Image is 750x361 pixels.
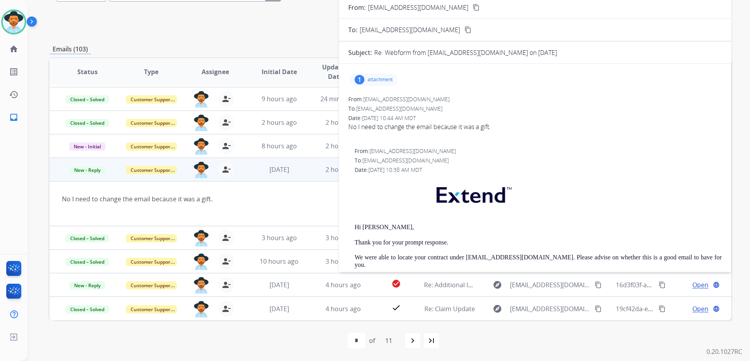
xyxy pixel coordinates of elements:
span: 3 hours ago [326,257,361,266]
p: 0.20.1027RC [706,347,742,356]
span: 24 minutes ago [320,95,366,103]
div: No I need to change the email because it was a gift. [62,194,591,204]
span: [DATE] [269,281,289,289]
span: 10 hours ago [260,257,299,266]
span: [DATE] [269,304,289,313]
mat-icon: person_remove [222,165,231,174]
span: 8 hours ago [262,142,297,150]
span: Customer Support [126,281,177,290]
span: [EMAIL_ADDRESS][DOMAIN_NAME] [360,25,460,35]
mat-icon: explore [493,280,502,290]
span: Status [77,67,98,77]
div: No I need to change the email because it was a gift. [348,122,722,131]
span: 2 hours ago [326,118,361,127]
span: [EMAIL_ADDRESS][DOMAIN_NAME] [510,280,590,290]
mat-icon: history [9,90,18,99]
mat-icon: check_circle [391,279,401,288]
img: agent-avatar [193,253,209,270]
span: Open [692,280,708,290]
div: Date: [348,114,722,122]
span: Re: Claim Update [424,304,475,313]
img: extend.png [427,178,519,209]
span: Customer Support [126,234,177,242]
div: of [369,336,375,345]
span: Customer Support [126,95,177,104]
mat-icon: content_copy [464,26,471,33]
mat-icon: content_copy [595,305,602,312]
span: Assignee [202,67,229,77]
img: agent-avatar [193,277,209,294]
mat-icon: person_remove [222,304,231,314]
mat-icon: list_alt [9,67,18,77]
mat-icon: person_remove [222,94,231,104]
mat-icon: content_copy [659,281,666,288]
span: 3 hours ago [262,233,297,242]
div: To: [348,105,722,113]
span: Customer Support [126,166,177,174]
div: From: [355,147,722,155]
mat-icon: explore [493,304,502,314]
span: 2 hours ago [326,142,361,150]
span: Closed – Solved [66,258,109,266]
img: agent-avatar [193,138,209,155]
p: From: [348,3,366,12]
img: agent-avatar [193,115,209,131]
span: [EMAIL_ADDRESS][DOMAIN_NAME] [370,147,456,155]
span: 4 hours ago [326,304,361,313]
img: avatar [3,11,25,33]
span: Customer Support [126,142,177,151]
span: Closed – Solved [66,119,109,127]
p: Re: Webform from [EMAIL_ADDRESS][DOMAIN_NAME] on [DATE] [374,48,557,57]
span: 4 hours ago [326,281,361,289]
img: agent-avatar [193,301,209,317]
mat-icon: content_copy [659,305,666,312]
div: To: [355,157,722,164]
span: [EMAIL_ADDRESS][DOMAIN_NAME] [356,105,442,112]
span: Updated Date [318,62,353,81]
mat-icon: check [391,303,401,312]
mat-icon: person_remove [222,141,231,151]
span: [EMAIL_ADDRESS][DOMAIN_NAME] [363,95,450,103]
span: Type [144,67,158,77]
mat-icon: language [713,281,720,288]
mat-icon: person_remove [222,257,231,266]
p: Emails (103) [49,44,91,54]
span: 19cf42da-e48e-42a2-8117-0a0511693715 [616,304,735,313]
span: [EMAIL_ADDRESS][DOMAIN_NAME] [362,157,449,164]
span: 16d3f03f-a74c-45cc-97af-c07ac962de6f [616,281,729,289]
span: [DATE] [269,165,289,174]
p: Thank you for your prompt response. [355,239,722,246]
span: Initial Date [262,67,297,77]
p: Subject: [348,48,372,57]
img: agent-avatar [193,91,209,108]
span: Open [692,304,708,314]
span: [DATE] 10:38 AM MDT [368,166,422,173]
mat-icon: person_remove [222,280,231,290]
span: [EMAIL_ADDRESS][DOMAIN_NAME] [510,304,590,314]
span: Closed – Solved [66,234,109,242]
span: Closed – Solved [66,95,109,104]
mat-icon: content_copy [595,281,602,288]
p: We were able to locate your contract under [EMAIL_ADDRESS][DOMAIN_NAME]. Please advise on whether... [355,254,722,268]
p: Hi [PERSON_NAME], [355,224,722,231]
div: 11 [379,333,399,348]
span: 9 hours ago [262,95,297,103]
span: Customer Support [126,305,177,314]
div: Date: [355,166,722,174]
img: agent-avatar [193,230,209,246]
span: Customer Support [126,258,177,266]
mat-icon: navigate_next [408,336,417,345]
span: Customer Support [126,119,177,127]
mat-icon: inbox [9,113,18,122]
img: agent-avatar [193,162,209,178]
mat-icon: last_page [427,336,436,345]
mat-icon: content_copy [473,4,480,11]
mat-icon: home [9,44,18,54]
span: 2 hours ago [262,118,297,127]
span: Re: Additional Information Needed [424,281,526,289]
span: New - Reply [69,281,105,290]
p: To: [348,25,357,35]
p: attachment [368,77,393,83]
div: From: [348,95,722,103]
span: 3 hours ago [326,233,361,242]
